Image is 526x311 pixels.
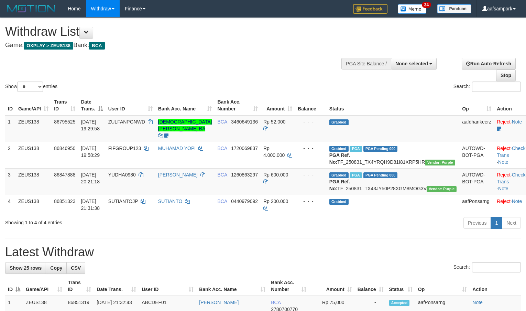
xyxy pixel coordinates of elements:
[271,300,281,305] span: BCA
[329,199,349,205] span: Grabbed
[81,146,100,158] span: [DATE] 19:58:29
[463,217,491,229] a: Previous
[54,172,75,178] span: 86847888
[497,172,511,178] a: Reject
[453,82,521,92] label: Search:
[459,142,494,168] td: AUTOWD-BOT-PGA
[355,276,386,296] th: Balance: activate to sort column ascending
[496,69,516,81] a: Stop
[327,96,460,115] th: Status
[497,119,511,125] a: Reject
[391,58,437,69] button: None selected
[78,96,105,115] th: Date Trans.: activate to sort column descending
[10,265,42,271] span: Show 25 rows
[155,96,215,115] th: Bank Acc. Name: activate to sort column ascending
[263,119,286,125] span: Rp 52.000
[453,262,521,272] label: Search:
[363,146,398,152] span: PGA Pending
[5,96,15,115] th: ID
[462,58,516,69] a: Run Auto-Refresh
[54,199,75,204] span: 86851323
[341,58,391,69] div: PGA Site Balance /
[5,276,23,296] th: ID: activate to sort column descending
[65,276,94,296] th: Trans ID: activate to sort column ascending
[5,262,46,274] a: Show 25 rows
[350,172,362,178] span: Marked by aafnoeunsreypich
[398,4,427,14] img: Button%20Memo.svg
[231,146,258,151] span: Copy 1720069837 to clipboard
[298,171,324,178] div: - - -
[5,195,15,214] td: 4
[459,115,494,142] td: aafdhankeerz
[50,265,62,271] span: Copy
[329,119,349,125] span: Grabbed
[89,42,105,50] span: BCA
[329,146,349,152] span: Grabbed
[459,168,494,195] td: AUTOWD-BOT-PGA
[158,199,183,204] a: SUTIANTO
[15,115,51,142] td: ZEUS138
[5,25,344,39] h1: Withdraw List
[425,160,455,165] span: Vendor URL: https://trx4.1velocity.biz
[497,172,525,184] a: Check Trans
[158,119,212,131] a: [DEMOGRAPHIC_DATA][PERSON_NAME] BA
[23,276,65,296] th: Game/API: activate to sort column ascending
[54,146,75,151] span: 86846950
[427,186,457,192] span: Vendor URL: https://trx4.1velocity.biz
[491,217,502,229] a: 1
[5,115,15,142] td: 1
[54,119,75,125] span: 86795525
[329,152,350,165] b: PGA Ref. No:
[158,172,198,178] a: [PERSON_NAME]
[217,146,227,151] span: BCA
[263,199,288,204] span: Rp 200.000
[158,146,196,151] a: MUHAMAD YOPI
[422,2,431,8] span: 34
[5,42,344,49] h4: Game: Bank:
[5,245,521,259] h1: Latest Withdraw
[46,262,67,274] a: Copy
[217,199,227,204] span: BCA
[81,199,100,211] span: [DATE] 21:31:38
[309,276,355,296] th: Amount: activate to sort column ascending
[217,172,227,178] span: BCA
[298,118,324,125] div: - - -
[108,199,138,204] span: SUTIANTOJP
[498,186,508,191] a: Note
[15,142,51,168] td: ZEUS138
[497,146,525,158] a: Check Trans
[15,168,51,195] td: ZEUS138
[472,262,521,272] input: Search:
[497,146,511,151] a: Reject
[81,119,100,131] span: [DATE] 19:29:58
[298,198,324,205] div: - - -
[350,146,362,152] span: Marked by aafnoeunsreypich
[395,61,428,66] span: None selected
[5,168,15,195] td: 3
[196,276,268,296] th: Bank Acc. Name: activate to sort column ascending
[459,96,494,115] th: Op: activate to sort column ascending
[459,195,494,214] td: aafPonsarng
[15,195,51,214] td: ZEUS138
[71,265,81,271] span: CSV
[231,119,258,125] span: Copy 3460649136 to clipboard
[329,172,349,178] span: Grabbed
[215,96,261,115] th: Bank Acc. Number: activate to sort column ascending
[298,145,324,152] div: - - -
[17,82,43,92] select: Showentries
[5,3,57,14] img: MOTION_logo.png
[502,217,521,229] a: Next
[66,262,85,274] a: CSV
[5,82,57,92] label: Show entries
[108,146,141,151] span: FIFGROUP123
[268,276,309,296] th: Bank Acc. Number: activate to sort column ascending
[363,172,398,178] span: PGA Pending
[353,4,387,14] img: Feedback.jpg
[437,4,471,13] img: panduan.png
[263,172,288,178] span: Rp 600.000
[5,216,214,226] div: Showing 1 to 4 of 4 entries
[389,300,410,306] span: Accepted
[470,276,521,296] th: Action
[498,159,508,165] a: Note
[108,172,136,178] span: YUDHA0980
